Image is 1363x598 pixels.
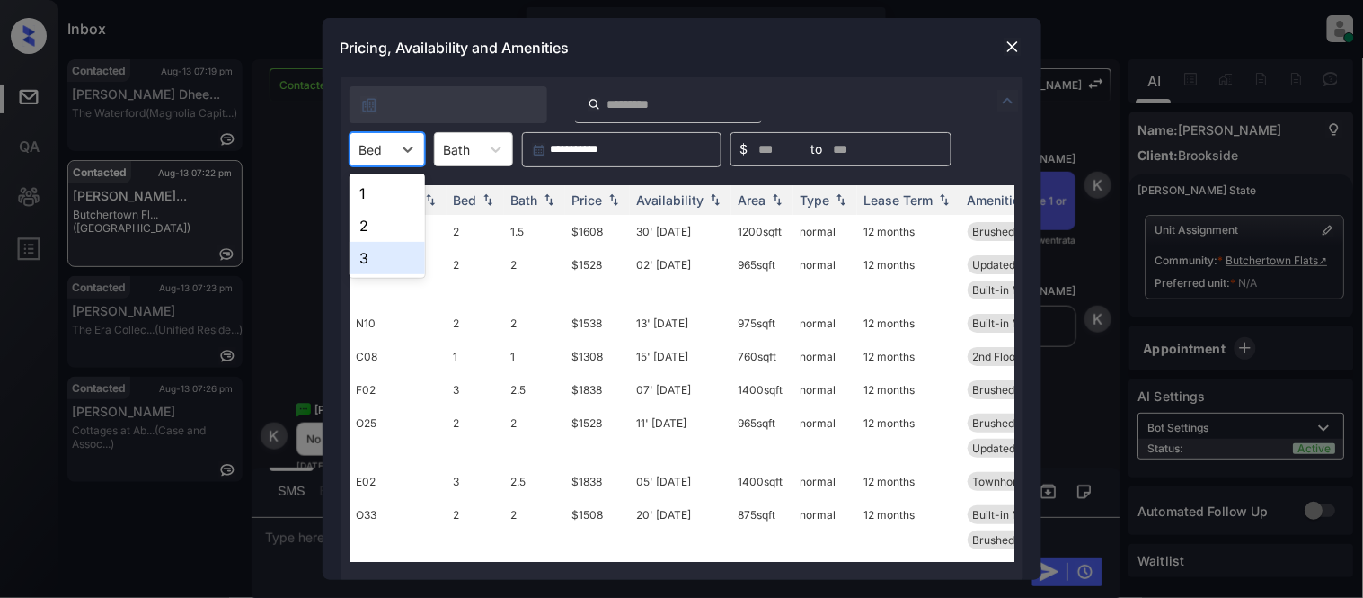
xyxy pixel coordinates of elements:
span: Built-in Microw... [973,283,1058,297]
img: sorting [832,194,850,207]
td: $1538 [565,307,630,340]
td: 02' [DATE] [630,248,731,307]
span: to [811,139,823,159]
td: O33 [350,498,447,557]
td: normal [793,498,857,557]
div: Availability [637,192,704,208]
img: sorting [768,194,786,207]
div: Price [572,192,603,208]
div: Pricing, Availability and Amenities [323,18,1041,77]
td: normal [793,215,857,248]
img: icon-zuma [588,96,601,112]
img: sorting [421,194,439,207]
td: 1 [447,340,504,373]
td: 2 [447,248,504,307]
td: 1 [504,340,565,373]
td: 760 sqft [731,340,793,373]
td: $1508 [565,498,630,557]
span: Built-in Microw... [973,508,1058,522]
span: Updated White S... [973,442,1067,455]
td: 965 sqft [731,248,793,307]
span: Built-in Microw... [973,317,1058,330]
td: 20' [DATE] [630,498,731,557]
td: 1400 sqft [731,465,793,498]
div: Bath [511,192,538,208]
td: O25 [350,406,447,465]
td: normal [793,307,857,340]
span: 2nd Floor [973,350,1021,363]
td: 12 months [857,498,960,557]
td: 30' [DATE] [630,215,731,248]
span: Updated White S... [973,258,1067,272]
td: 2 [504,406,565,465]
td: 2.5 [504,465,565,498]
img: sorting [540,194,558,207]
div: 1 [350,177,425,210]
td: $1528 [565,248,630,307]
div: Area [739,192,766,208]
td: normal [793,406,857,465]
td: 12 months [857,406,960,465]
td: 12 months [857,373,960,406]
td: 2 [447,307,504,340]
td: $1608 [565,215,630,248]
td: 2 [504,498,565,557]
td: E02 [350,465,447,498]
img: sorting [706,194,724,207]
span: Townhome [973,475,1030,488]
div: Lease Term [864,192,934,208]
td: 2 [447,498,504,557]
td: normal [793,340,857,373]
div: Type [801,192,830,208]
td: $1308 [565,340,630,373]
td: 15' [DATE] [630,340,731,373]
td: 1200 sqft [731,557,793,590]
td: C08 [350,340,447,373]
td: 1.5 [504,215,565,248]
td: 12 months [857,248,960,307]
td: normal [793,373,857,406]
td: $1608 [565,557,630,590]
div: Bed [454,192,477,208]
td: normal [793,557,857,590]
span: Brushed Nickel ... [973,533,1061,547]
td: 12 months [857,215,960,248]
td: F02 [350,373,447,406]
td: 12 months [857,307,960,340]
td: 07' [DATE] [630,373,731,406]
img: close [1004,38,1022,56]
td: $1528 [565,406,630,465]
td: 1.5 [504,557,565,590]
td: 12 months [857,465,960,498]
td: 08' [DATE] [630,557,731,590]
td: 2 [447,215,504,248]
td: 1400 sqft [731,373,793,406]
td: 3 [447,373,504,406]
img: sorting [605,194,623,207]
td: 05' [DATE] [630,465,731,498]
td: normal [793,248,857,307]
td: 2 [504,307,565,340]
img: icon-zuma [997,90,1019,112]
span: Brushed Nickel ... [973,225,1061,238]
span: Brushed Nickel ... [973,383,1061,397]
span: Brushed Nickel ... [973,416,1061,430]
div: 2 [350,210,425,242]
td: N10 [350,307,447,340]
td: 13' [DATE] [630,307,731,340]
td: 3 [447,465,504,498]
img: sorting [935,194,953,207]
img: sorting [479,194,497,207]
img: icon-zuma [360,96,378,114]
td: 12 months [857,557,960,590]
td: $1838 [565,465,630,498]
td: $1838 [565,373,630,406]
td: H07 [350,557,447,590]
td: 2.5 [504,373,565,406]
div: Amenities [968,192,1028,208]
td: 12 months [857,340,960,373]
td: 2 [447,557,504,590]
td: 2 [504,248,565,307]
td: 1200 sqft [731,215,793,248]
td: 965 sqft [731,406,793,465]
